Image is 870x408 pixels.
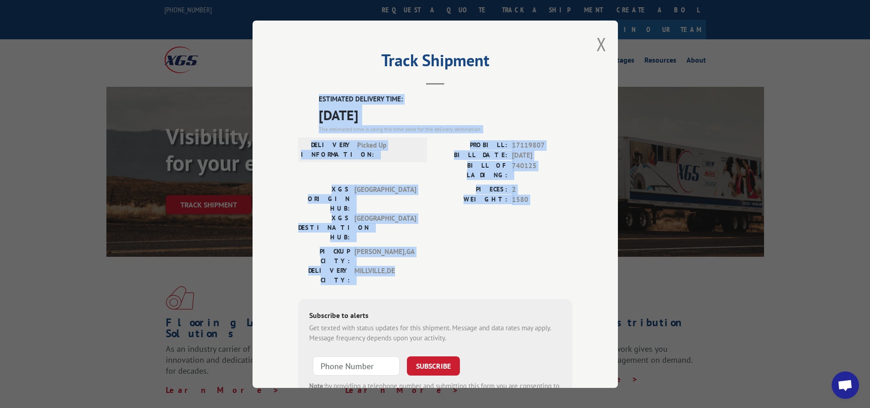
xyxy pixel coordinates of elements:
[309,323,561,343] div: Get texted with status updates for this shipment. Message and data rates may apply. Message frequ...
[435,150,507,161] label: BILL DATE:
[357,140,419,159] span: Picked Up
[407,356,460,375] button: SUBSCRIBE
[354,246,416,265] span: [PERSON_NAME] , GA
[832,371,859,399] a: Open chat
[512,195,572,205] span: 1580
[298,213,350,242] label: XGS DESTINATION HUB:
[354,265,416,285] span: MILLVILLE , DE
[435,184,507,195] label: PIECES:
[319,94,572,105] label: ESTIMATED DELIVERY TIME:
[319,125,572,133] div: The estimated time is using the time zone for the delivery destination.
[354,213,416,242] span: [GEOGRAPHIC_DATA]
[435,195,507,205] label: WEIGHT:
[313,356,400,375] input: Phone Number
[309,309,561,323] div: Subscribe to alerts
[298,54,572,71] h2: Track Shipment
[596,32,606,56] button: Close modal
[512,160,572,180] span: 740125
[512,150,572,161] span: [DATE]
[298,184,350,213] label: XGS ORIGIN HUB:
[298,246,350,265] label: PICKUP CITY:
[354,184,416,213] span: [GEOGRAPHIC_DATA]
[319,104,572,125] span: [DATE]
[435,160,507,180] label: BILL OF LADING:
[435,140,507,150] label: PROBILL:
[512,140,572,150] span: 17119807
[512,184,572,195] span: 2
[298,265,350,285] label: DELIVERY CITY:
[301,140,353,159] label: DELIVERY INFORMATION:
[309,381,325,390] strong: Note:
